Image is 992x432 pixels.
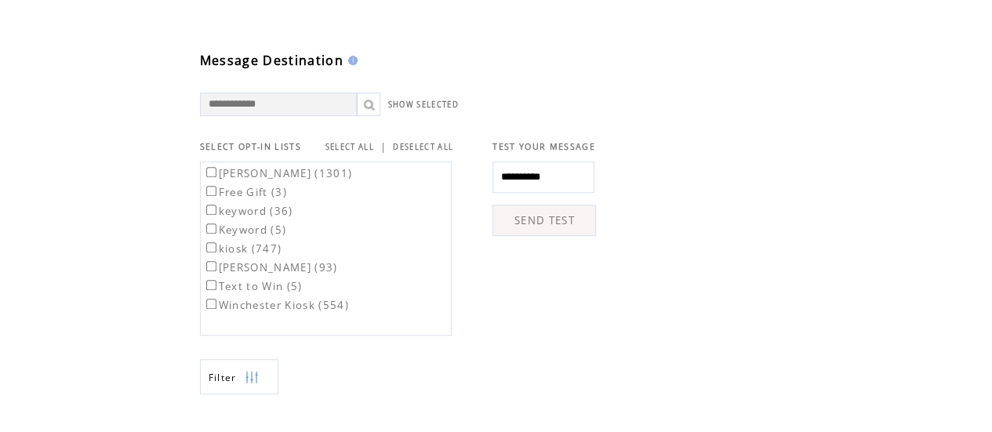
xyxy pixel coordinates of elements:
span: | [380,140,387,154]
label: [PERSON_NAME] (93) [203,260,338,274]
img: filters.png [245,360,259,395]
img: help.gif [343,56,358,65]
label: Keyword (5) [203,223,287,237]
a: DESELECT ALL [393,142,453,152]
input: kiosk (747) [206,242,216,252]
input: Winchester Kiosk (554) [206,299,216,309]
label: Free Gift (3) [203,185,287,199]
span: TEST YOUR MESSAGE [492,141,595,152]
label: Winchester Kiosk (554) [203,298,349,312]
label: kiosk (747) [203,241,282,256]
a: SELECT ALL [325,142,374,152]
span: Message Destination [200,52,343,69]
input: Free Gift (3) [206,186,216,196]
a: SEND TEST [492,205,596,236]
a: SHOW SELECTED [388,100,459,110]
a: Filter [200,359,278,394]
input: Text to Win (5) [206,280,216,290]
input: Keyword (5) [206,223,216,234]
label: [PERSON_NAME] (1301) [203,166,353,180]
input: [PERSON_NAME] (93) [206,261,216,271]
input: [PERSON_NAME] (1301) [206,167,216,177]
span: SELECT OPT-IN LISTS [200,141,301,152]
label: keyword (36) [203,204,293,218]
input: keyword (36) [206,205,216,215]
span: Show filters [209,371,237,384]
label: Text to Win (5) [203,279,303,293]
